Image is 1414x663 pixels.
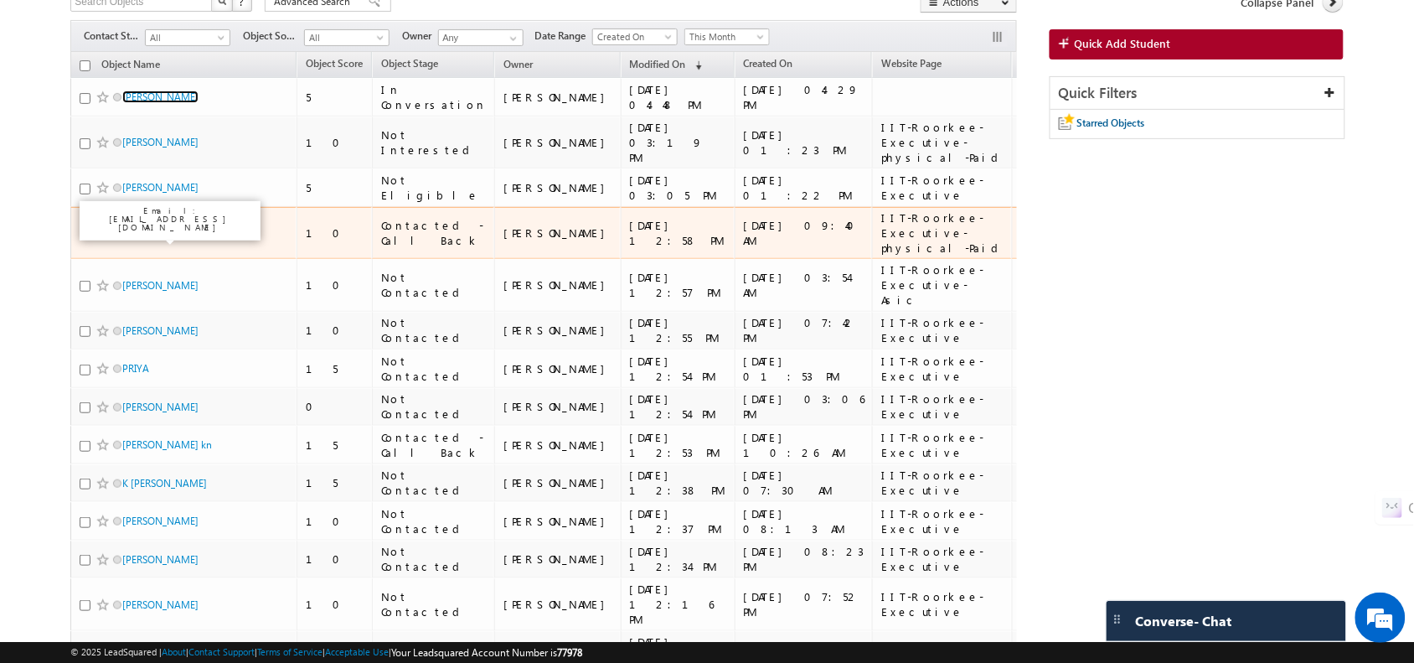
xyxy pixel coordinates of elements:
[145,29,230,46] a: All
[438,29,524,46] input: Type to Search
[881,468,1004,498] div: IIT-Roorkee-Executive
[685,29,765,44] span: This Month
[391,646,582,659] span: Your Leadsquared Account Number is
[381,544,487,574] div: Not Contacted
[243,28,304,44] span: Object Source
[881,262,1004,308] div: IIT-Roorkee-Executive-Asic
[503,361,613,376] div: [PERSON_NAME]
[297,54,371,76] a: Object Score
[306,135,364,150] div: 10
[744,589,865,619] div: [DATE] 07:52 PM
[735,54,802,76] a: Created On
[630,173,727,203] div: [DATE] 03:05 PM
[306,361,364,376] div: 15
[630,391,727,422] div: [DATE] 12:54 PM
[381,430,487,460] div: Contacted - Call Back
[381,82,487,112] div: In Conversation
[503,399,613,414] div: [PERSON_NAME]
[28,88,70,110] img: d_60004797649_company_0_60004797649
[188,646,255,657] a: Contact Support
[1050,29,1344,60] a: Quick Add Student
[630,120,727,165] div: [DATE] 03:19 PM
[622,54,710,76] a: Modified On (sorted descending)
[744,270,865,300] div: [DATE] 03:54 AM
[881,120,1004,165] div: IIT-Roorkee-Executive-physical-Paid
[1075,36,1171,51] span: Quick Add Student
[630,430,727,460] div: [DATE] 12:53 PM
[630,315,727,345] div: [DATE] 12:55 PM
[881,173,1004,203] div: IIT-Roorkee-Executive
[534,28,592,44] span: Date Range
[306,57,363,70] span: Object Score
[630,218,727,248] div: [DATE] 12:58 PM
[1050,77,1344,110] div: Quick Filters
[122,362,149,375] a: PRIYA
[630,354,727,384] div: [DATE] 12:54 PM
[80,60,90,71] input: Check all records
[689,59,702,72] span: (sorted descending)
[744,173,865,203] div: [DATE] 01:22 PM
[501,30,522,47] a: Show All Items
[381,589,487,619] div: Not Contacted
[881,354,1004,384] div: IIT-Roorkee-Executive
[503,90,613,105] div: [PERSON_NAME]
[744,57,793,70] span: Created On
[306,438,364,453] div: 15
[744,82,865,112] div: [DATE] 04:29 PM
[744,218,865,248] div: [DATE] 09:40 AM
[122,136,199,148] a: [PERSON_NAME]
[257,646,323,657] a: Terms of Service
[630,582,727,627] div: [DATE] 12:16 PM
[84,28,145,44] span: Contact Stage
[503,277,613,293] div: [PERSON_NAME]
[1077,117,1145,129] span: Starred Objects
[630,544,727,574] div: [DATE] 12:34 PM
[146,30,225,45] span: All
[306,514,364,529] div: 10
[557,646,582,659] span: 77978
[684,28,770,45] a: This Month
[630,82,727,112] div: [DATE] 04:48 PM
[122,553,199,566] a: [PERSON_NAME]
[881,391,1004,422] div: IIT-Roorkee-Executive
[630,270,727,300] div: [DATE] 12:57 PM
[630,468,727,498] div: [DATE] 12:38 PM
[744,354,865,384] div: [DATE] 01:53 PM
[306,597,364,612] div: 10
[122,279,199,292] a: [PERSON_NAME]
[881,506,1004,536] div: IIT-Roorkee-Executive
[744,430,865,460] div: [DATE] 10:26 AM
[306,323,364,338] div: 10
[1136,614,1232,629] span: Converse - Chat
[744,506,865,536] div: [DATE] 08:13 AM
[122,401,199,413] a: [PERSON_NAME]
[381,315,487,345] div: Not Contacted
[881,210,1004,256] div: IIT-Roorkee-Executive-physical-Paid
[228,516,304,539] em: Start Chat
[381,468,487,498] div: Not Contacted
[70,645,582,660] span: © 2025 LeadSquared | | | | |
[630,58,686,70] span: Modified On
[503,514,613,529] div: [PERSON_NAME]
[744,391,865,422] div: [DATE] 03:06 PM
[122,181,199,194] a: [PERSON_NAME]
[503,58,533,70] span: Owner
[381,391,487,422] div: Not Contacted
[744,127,865,158] div: [DATE] 01:23 PM
[1013,54,1097,76] a: Program Name
[122,438,212,451] a: [PERSON_NAME] kn
[503,597,613,612] div: [PERSON_NAME]
[381,127,487,158] div: Not Interested
[503,438,613,453] div: [PERSON_NAME]
[86,206,254,231] p: Email: [EMAIL_ADDRESS][DOMAIN_NAME]
[503,135,613,150] div: [PERSON_NAME]
[873,54,950,76] a: Website Page
[503,552,613,567] div: [PERSON_NAME]
[630,506,727,536] div: [DATE] 12:37 PM
[503,180,613,195] div: [PERSON_NAME]
[122,91,199,103] a: [PERSON_NAME]
[744,315,865,345] div: [DATE] 07:42 PM
[22,155,306,502] textarea: Type your message and hit 'Enter'
[305,30,384,45] span: All
[275,8,315,49] div: Minimize live chat window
